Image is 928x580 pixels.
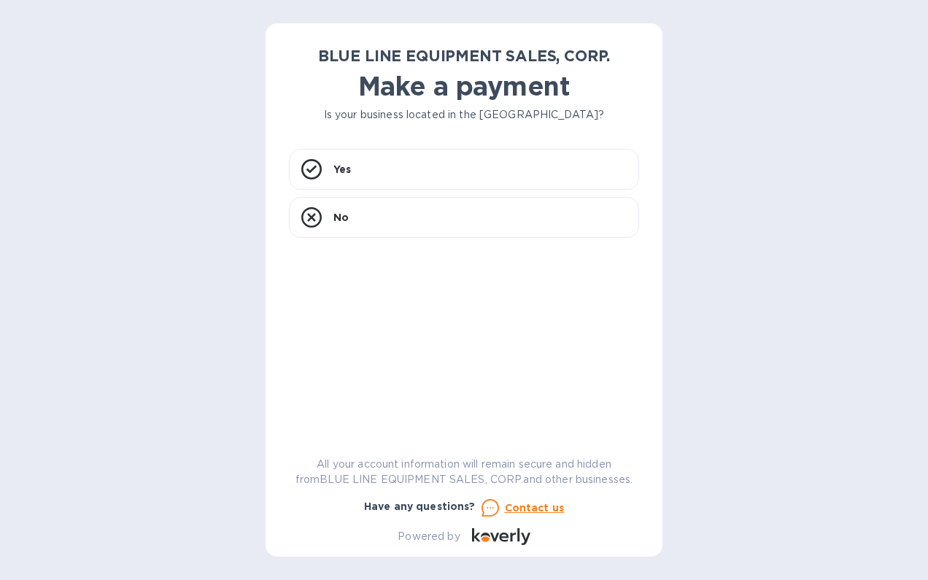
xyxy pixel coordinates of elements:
p: Powered by [398,529,460,544]
p: No [333,210,349,225]
u: Contact us [505,502,565,514]
b: BLUE LINE EQUIPMENT SALES, CORP. [318,47,610,65]
b: Have any questions? [364,500,476,512]
h1: Make a payment [289,71,639,101]
p: Is your business located in the [GEOGRAPHIC_DATA]? [289,107,639,123]
p: Yes [333,162,351,177]
p: All your account information will remain secure and hidden from BLUE LINE EQUIPMENT SALES, CORP. ... [289,457,639,487]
